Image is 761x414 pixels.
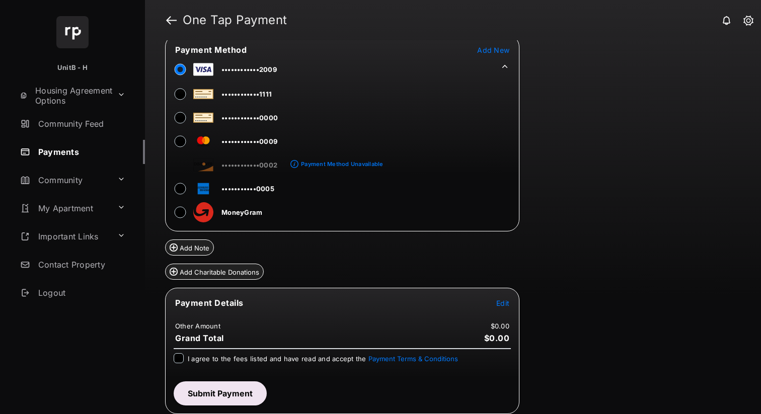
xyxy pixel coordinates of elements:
span: ••••••••••••0009 [221,137,277,145]
span: ••••••••••••1111 [221,90,272,98]
button: I agree to the fees listed and have read and accept the [368,355,458,363]
span: Grand Total [175,333,224,343]
span: Payment Details [175,298,244,308]
a: Community Feed [16,112,145,136]
a: Logout [16,281,145,305]
button: Submit Payment [174,381,267,405]
span: $0.00 [484,333,510,343]
strong: One Tap Payment [183,14,287,26]
div: Payment Method Unavailable [301,160,383,168]
span: Add New [477,46,509,54]
a: My Apartment [16,196,113,220]
button: Add Charitable Donations [165,264,264,280]
span: ••••••••••••0000 [221,114,278,122]
td: Other Amount [175,321,221,330]
span: ••••••••••••2009 [221,65,277,73]
span: •••••••••••0005 [221,185,274,193]
span: MoneyGram [221,208,262,216]
td: $0.00 [490,321,510,330]
a: Important Links [16,224,113,249]
a: Housing Agreement Options [16,84,113,108]
a: Payment Method Unavailable [298,152,383,170]
button: Add New [477,45,509,55]
img: svg+xml;base64,PHN2ZyB4bWxucz0iaHR0cDovL3d3dy53My5vcmcvMjAwMC9zdmciIHdpZHRoPSI2NCIgaGVpZ2h0PSI2NC... [56,16,89,48]
span: I agree to the fees listed and have read and accept the [188,355,458,363]
a: Contact Property [16,253,145,277]
a: Community [16,168,113,192]
button: Add Note [165,239,214,256]
p: UnitB - H [57,63,88,73]
a: Payments [16,140,145,164]
span: Payment Method [175,45,247,55]
button: Edit [496,298,509,308]
span: Edit [496,299,509,307]
span: ••••••••••••0002 [221,161,277,169]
